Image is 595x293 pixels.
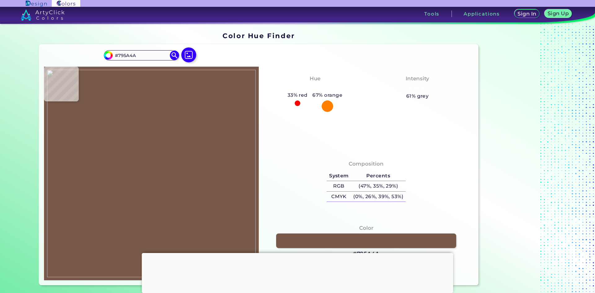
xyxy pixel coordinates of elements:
h5: Percents [351,171,406,181]
a: Sign Up [545,10,571,18]
h5: (47%, 35%, 29%) [351,181,406,191]
h5: Sign In [518,11,535,16]
a: Sign In [515,10,539,18]
h3: Reddish Orange [289,84,342,91]
h4: Hue [310,74,320,83]
img: icon picture [181,47,196,62]
h5: RGB [327,181,351,191]
h3: Pastel [406,84,429,91]
img: ArtyClick Design logo [26,1,46,7]
h4: Color [359,224,373,233]
iframe: Advertisement [142,253,453,291]
h3: #795A4A [353,250,380,258]
input: type color.. [112,51,170,60]
h1: Color Hue Finder [223,31,295,40]
h4: Intensity [406,74,429,83]
h5: 61% grey [406,92,429,100]
img: logo_artyclick_colors_white.svg [21,9,64,20]
img: icon search [170,51,179,60]
h5: System [327,171,351,181]
h3: Tools [424,11,439,16]
h3: Applications [464,11,500,16]
h4: Composition [349,159,384,168]
img: 6ac1a754-a950-479e-8b84-6eeb8c17caf5 [47,70,256,277]
h5: (0%, 26%, 39%, 53%) [351,192,406,202]
h5: CMYK [327,192,351,202]
h5: 33% red [285,91,310,99]
iframe: Advertisement [481,30,558,288]
h5: 67% orange [310,91,345,99]
h5: Sign Up [548,11,568,16]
